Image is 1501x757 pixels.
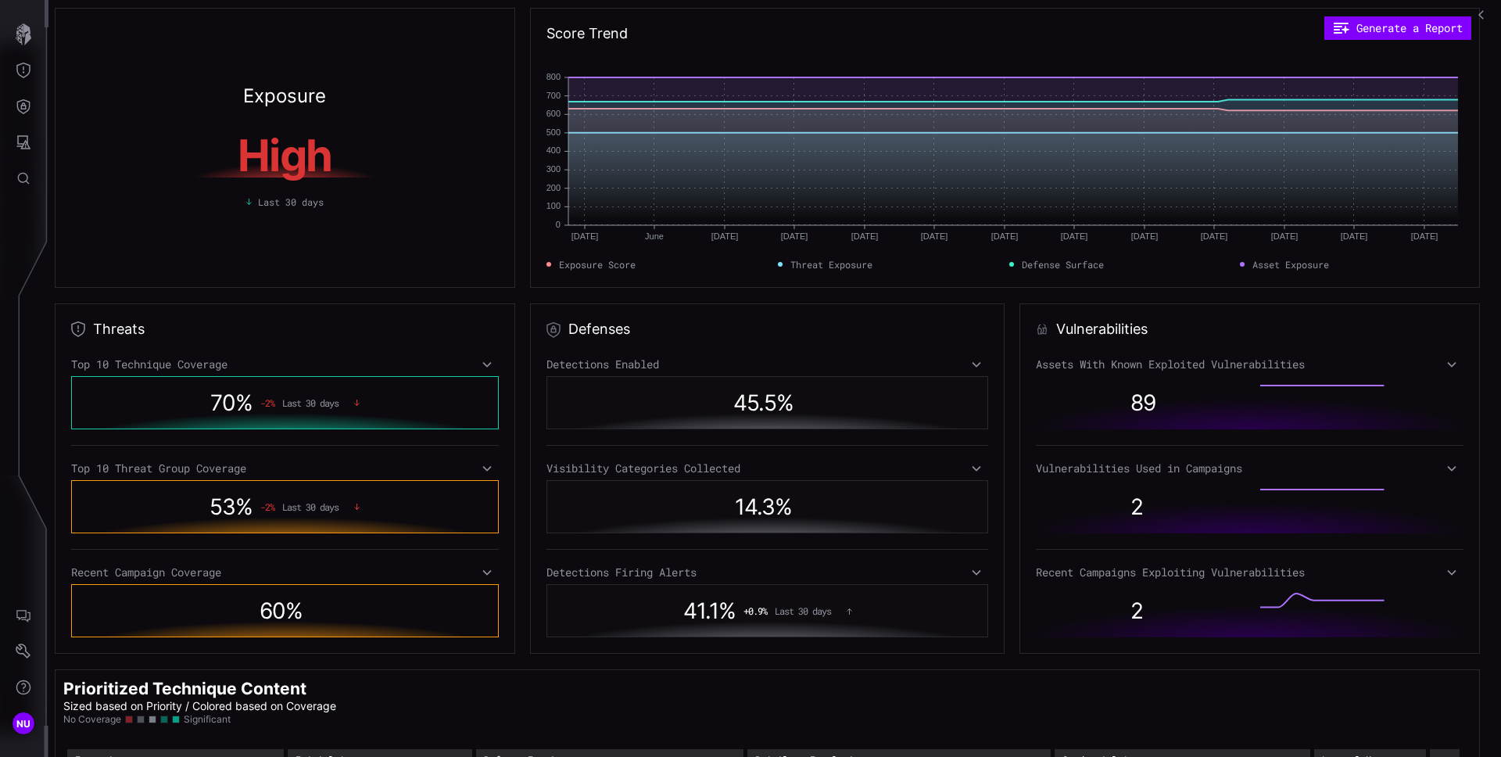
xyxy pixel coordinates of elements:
[546,201,561,210] text: 100
[743,605,767,616] span: + 0.9 %
[546,127,561,137] text: 500
[63,699,1471,713] p: Sized based on Priority / Colored based on Coverage
[63,713,121,726] span: No Coverage
[184,713,231,726] span: Significant
[546,24,628,43] h2: Score Trend
[258,195,324,209] span: Last 30 days
[1130,493,1143,520] span: 2
[260,397,274,408] span: -2 %
[568,320,630,339] h2: Defenses
[1036,357,1463,371] div: Assets With Known Exploited Vulnerabilities
[546,357,988,371] div: Detections Enabled
[546,109,561,118] text: 600
[93,320,145,339] h2: Threats
[1341,231,1368,241] text: [DATE]
[260,597,303,624] span: 60 %
[63,678,1471,699] h2: Prioritized Technique Content
[683,597,736,624] span: 41.1 %
[1324,16,1471,40] button: Generate a Report
[546,183,561,192] text: 200
[243,87,326,106] h2: Exposure
[735,493,792,520] span: 14.3 %
[556,220,561,229] text: 0
[1056,320,1148,339] h2: Vulnerabilities
[282,397,339,408] span: Last 30 days
[282,501,339,512] span: Last 30 days
[71,461,499,475] div: Top 10 Threat Group Coverage
[991,231,1019,241] text: [DATE]
[546,461,988,475] div: Visibility Categories Collected
[1036,461,1463,475] div: Vulnerabilities Used in Campaigns
[921,231,948,241] text: [DATE]
[71,565,499,579] div: Recent Campaign Coverage
[546,565,988,579] div: Detections Firing Alerts
[559,257,636,271] span: Exposure Score
[1022,257,1104,271] span: Defense Surface
[1271,231,1299,241] text: [DATE]
[645,231,664,241] text: June
[138,134,432,178] h1: High
[546,91,561,100] text: 700
[1036,565,1463,579] div: Recent Campaigns Exploiting Vulnerabilities
[1061,231,1088,241] text: [DATE]
[571,231,599,241] text: [DATE]
[1130,597,1143,624] span: 2
[1201,231,1228,241] text: [DATE]
[260,501,274,512] span: -2 %
[711,231,739,241] text: [DATE]
[790,257,872,271] span: Threat Exposure
[71,357,499,371] div: Top 10 Technique Coverage
[546,164,561,174] text: 300
[1131,231,1159,241] text: [DATE]
[851,231,879,241] text: [DATE]
[733,389,793,416] span: 45.5 %
[1,705,46,741] button: NU
[1411,231,1438,241] text: [DATE]
[546,72,561,81] text: 800
[775,605,831,616] span: Last 30 days
[210,493,253,520] span: 53 %
[210,389,253,416] span: 70 %
[1130,389,1155,416] span: 89
[1252,257,1329,271] span: Asset Exposure
[781,231,808,241] text: [DATE]
[16,716,31,732] span: NU
[546,145,561,155] text: 400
